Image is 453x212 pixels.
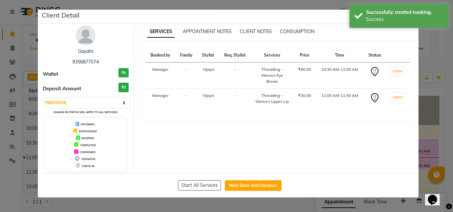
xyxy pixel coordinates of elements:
td: - [219,63,250,89]
td: - [219,89,250,109]
button: START [391,93,405,102]
span: Wallet [43,70,58,78]
div: Successfully created booking. [366,9,444,16]
small: Change in status will apply to all services. [53,110,118,114]
button: Mark Done And Checkout [225,180,282,191]
th: Services [251,48,293,63]
td: 10:30 AM-11:00 AM [316,63,364,89]
div: Success [366,16,444,23]
span: UPCOMING [81,123,95,126]
td: Manager [146,63,175,89]
span: 9356877074 [72,59,99,65]
th: Family [175,48,197,63]
span: CHECK-IN [82,164,95,168]
span: COMPLETED [80,144,96,147]
span: Vijaya [203,93,214,98]
span: DROPPED [81,137,94,140]
button: START [391,67,405,75]
div: ₹30.00 [297,93,312,99]
a: Gayatri [78,48,93,54]
th: Time [316,48,364,63]
td: - [175,63,197,89]
span: TENTATIVE [81,157,96,161]
th: Price [293,48,316,63]
span: APPOINTMENT NOTES [183,28,232,34]
td: 11:00 AM-11:30 AM [316,89,364,109]
td: Manager [146,89,175,109]
div: ₹60.00 [297,66,312,72]
h3: ₹0 [118,68,129,78]
span: Deposit Amount [43,85,81,93]
button: Start All Services [178,180,221,191]
h5: Client Detail [42,10,80,20]
span: CLIENT NOTES [240,28,272,34]
span: Vijaya [203,67,214,72]
span: SERVICES [147,26,175,38]
div: Threading - Women Upper Lip [255,93,290,105]
img: avatar [76,25,96,45]
h3: ₹0 [118,83,129,92]
span: IN PROGRESS [79,130,97,133]
span: CONFIRMED [80,150,96,154]
th: Stylist [197,48,219,63]
th: Status [364,48,386,63]
span: CONSUMPTION [280,28,314,34]
td: - [175,89,197,109]
th: Req. Stylist [219,48,250,63]
iframe: chat widget [425,186,446,205]
th: Booked by [146,48,175,63]
div: Threading - Women Eye Brows [255,66,290,84]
